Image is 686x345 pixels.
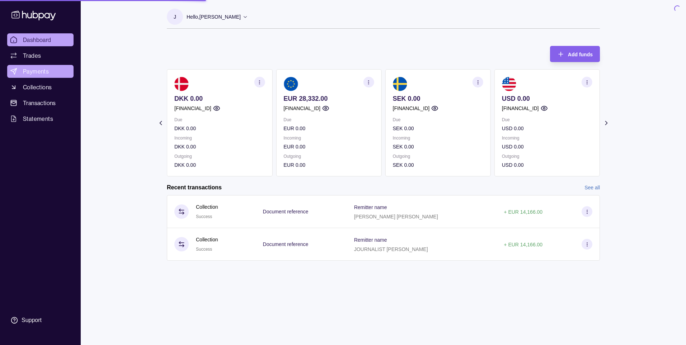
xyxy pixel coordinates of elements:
p: [FINANCIAL_ID] [502,104,539,112]
a: Trades [7,49,74,62]
span: Trades [23,51,41,60]
p: [FINANCIAL_ID] [393,104,430,112]
p: DKK 0.00 [174,143,265,151]
p: [FINANCIAL_ID] [174,104,211,112]
p: Due [283,116,374,124]
a: Support [7,313,74,328]
img: eu [283,77,298,91]
p: Collection [196,203,218,211]
p: Outgoing [393,152,483,160]
p: EUR 0.00 [283,124,374,132]
p: Remitter name [354,204,387,210]
p: Outgoing [283,152,374,160]
p: Incoming [393,134,483,142]
p: Outgoing [174,152,265,160]
div: Support [22,316,42,324]
h2: Recent transactions [167,184,222,192]
p: Document reference [263,241,309,247]
p: J [174,13,176,21]
a: Statements [7,112,74,125]
p: Remitter name [354,237,387,243]
p: Due [502,116,592,124]
p: DKK 0.00 [174,161,265,169]
span: Dashboard [23,36,51,44]
p: USD 0.00 [502,124,592,132]
span: Success [196,214,212,219]
p: EUR 0.00 [283,143,374,151]
span: Add funds [568,52,593,57]
a: See all [584,184,600,192]
span: Transactions [23,99,56,107]
p: DKK 0.00 [174,95,265,103]
a: Collections [7,81,74,94]
p: SEK 0.00 [393,95,483,103]
span: Statements [23,114,53,123]
p: SEK 0.00 [393,161,483,169]
p: Collection [196,236,218,244]
p: USD 0.00 [502,95,592,103]
span: Collections [23,83,52,91]
p: EUR 0.00 [283,161,374,169]
p: JOURNALIST [PERSON_NAME] [354,246,428,252]
p: Incoming [502,134,592,142]
a: Payments [7,65,74,78]
p: DKK 0.00 [174,124,265,132]
p: Incoming [283,134,374,142]
p: [PERSON_NAME] [PERSON_NAME] [354,214,438,219]
p: + EUR 14,166.00 [504,242,542,247]
p: SEK 0.00 [393,143,483,151]
span: Success [196,247,212,252]
p: + EUR 14,166.00 [504,209,542,215]
p: EUR 28,332.00 [283,95,374,103]
p: SEK 0.00 [393,124,483,132]
p: [FINANCIAL_ID] [283,104,320,112]
p: Due [174,116,265,124]
img: dk [174,77,189,91]
p: Document reference [263,209,309,214]
p: Hello, [PERSON_NAME] [187,13,241,21]
p: Due [393,116,483,124]
a: Transactions [7,96,74,109]
p: USD 0.00 [502,161,592,169]
span: Payments [23,67,49,76]
p: Outgoing [502,152,592,160]
p: USD 0.00 [502,143,592,151]
img: us [502,77,516,91]
a: Dashboard [7,33,74,46]
img: se [393,77,407,91]
p: Incoming [174,134,265,142]
button: Add funds [550,46,600,62]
